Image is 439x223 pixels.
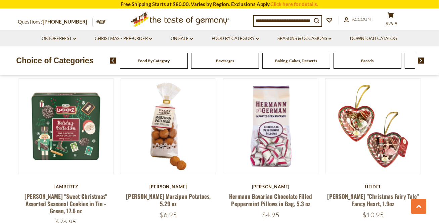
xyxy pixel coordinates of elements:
button: $29.9 [381,12,401,29]
p: Questions? [18,17,93,26]
img: Hermann Bavarian Marzipan Potatoes, 5.29 oz [121,79,216,174]
a: Baking, Cakes, Desserts [275,58,317,63]
a: Beverages [216,58,234,63]
a: Food By Category [212,35,259,42]
a: Hermann Bavarian Chocolate Filled Peppermint Pillows in Bag, 5.3 oz [229,192,312,208]
a: Click here for details. [271,1,318,7]
a: [PERSON_NAME] "Christmas Fairy Tale" Fancy Heart, 1.9oz [327,192,419,208]
a: Download Catalog [350,35,397,42]
div: [PERSON_NAME] [121,184,216,189]
img: Hermann Bavarian Chocolate Filled Peppermint Pillows in Bag, 5.3 oz [223,79,318,174]
a: Christmas - PRE-ORDER [95,35,152,42]
a: [PERSON_NAME] "Sweet Christmas" Assorted Seasonal Cookies in Tin - Green, 17.6 oz [25,192,107,215]
a: Food By Category [138,58,170,63]
div: Lambertz [18,184,114,189]
a: Oktoberfest [42,35,76,42]
a: Seasons & Occasions [277,35,332,42]
span: $4.95 [262,211,279,219]
span: $29.9 [386,21,397,26]
img: previous arrow [110,58,116,64]
a: Breads [361,58,374,63]
a: [PHONE_NUMBER] [43,18,88,25]
a: Account [344,16,374,23]
span: $10.95 [362,211,384,219]
div: Heidel [325,184,421,189]
img: Heidel "Christmas Fairy Tale" Fancy Heart, 1.9oz [326,79,421,174]
div: [PERSON_NAME] [223,184,319,189]
img: Lambertz "Sweet Christmas" Assorted Seasonal Cookies in Tin - Green, 17.6 oz [18,79,114,174]
span: $6.95 [160,211,177,219]
a: On Sale [171,35,193,42]
a: [PERSON_NAME] Marzipan Potatoes, 5.29 oz [126,192,211,208]
img: next arrow [418,58,424,64]
span: Account [352,16,374,22]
